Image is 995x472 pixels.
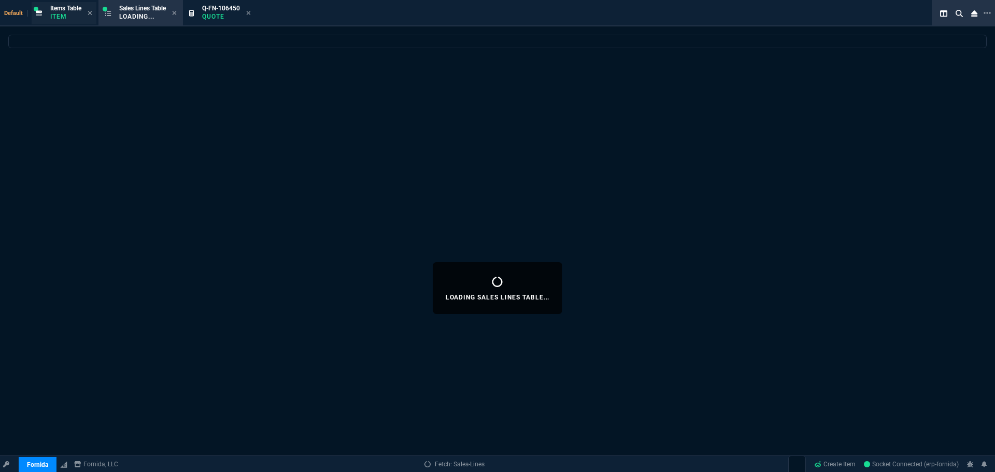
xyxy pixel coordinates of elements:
[202,12,240,21] p: Quote
[864,461,959,468] span: Socket Connected (erp-fornida)
[202,5,240,12] span: Q-FN-106450
[172,9,177,18] nx-icon: Close Tab
[810,456,860,472] a: Create Item
[50,5,81,12] span: Items Table
[4,10,27,17] span: Default
[71,460,121,469] a: msbcCompanyName
[984,8,991,18] nx-icon: Open New Tab
[864,460,959,469] a: woBg7Qvtaidj1Uv7AACL
[446,293,550,302] p: Loading Sales Lines Table...
[246,9,251,18] nx-icon: Close Tab
[424,460,485,469] a: Fetch: Sales-Lines
[967,7,982,20] nx-icon: Close Workbench
[119,5,166,12] span: Sales Lines Table
[88,9,92,18] nx-icon: Close Tab
[936,7,951,20] nx-icon: Split Panels
[50,12,81,21] p: Item
[119,12,166,21] p: Loading...
[951,7,967,20] nx-icon: Search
